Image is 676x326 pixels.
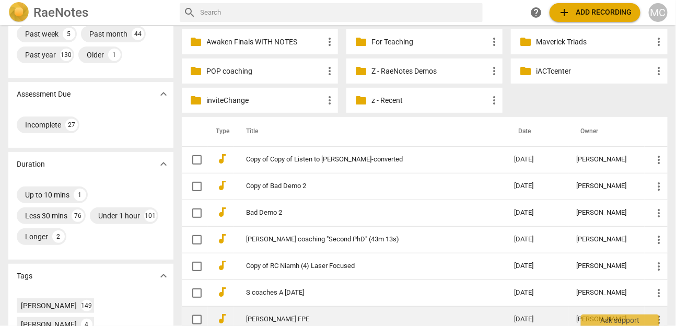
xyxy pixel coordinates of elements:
[581,315,659,326] div: Ask support
[25,211,67,221] div: Less 30 mins
[216,153,229,165] span: audiotrack
[157,270,170,282] span: expand_more
[216,259,229,272] span: audiotrack
[558,6,570,19] span: add
[25,231,48,242] div: Longer
[207,95,323,106] p: inviteChange
[653,180,666,193] span: more_vert
[190,36,203,48] span: folder
[25,50,56,60] div: Past year
[488,65,500,77] span: more_vert
[184,6,196,19] span: search
[577,209,636,217] div: [PERSON_NAME]
[558,6,632,19] span: Add recording
[207,37,323,48] p: Awaken Finals WITH NOTES
[653,260,666,273] span: more_vert
[17,159,45,170] p: Duration
[550,3,640,22] button: Upload
[577,236,636,243] div: [PERSON_NAME]
[536,66,652,77] p: iACTcenter
[25,120,61,130] div: Incomplete
[506,146,568,173] td: [DATE]
[519,36,532,48] span: folder
[247,236,477,243] a: [PERSON_NAME] coaching "Second PhD" (43m 13s)
[247,156,477,164] a: Copy of Copy of Listen to [PERSON_NAME]-converted
[247,262,477,270] a: Copy of RC Niamh (4) Laser Focused
[156,268,171,284] button: Show more
[653,234,666,246] span: more_vert
[208,117,234,146] th: Type
[323,94,336,107] span: more_vert
[371,66,488,77] p: Z - RaeNotes Demos
[157,88,170,100] span: expand_more
[527,3,545,22] a: Help
[108,49,121,61] div: 1
[371,95,488,106] p: z - Recent
[506,280,568,306] td: [DATE]
[536,37,652,48] p: Maverick Triads
[577,316,636,323] div: [PERSON_NAME]
[506,173,568,200] td: [DATE]
[234,117,506,146] th: Title
[17,271,32,282] p: Tags
[72,209,84,222] div: 76
[87,50,104,60] div: Older
[577,156,636,164] div: [PERSON_NAME]
[506,253,568,280] td: [DATE]
[25,190,69,200] div: Up to 10 mins
[506,117,568,146] th: Date
[371,37,488,48] p: For Teaching
[216,179,229,192] span: audiotrack
[144,209,157,222] div: 101
[81,300,92,311] div: 149
[577,289,636,297] div: [PERSON_NAME]
[568,117,645,146] th: Owner
[25,29,59,39] div: Past week
[17,89,71,100] p: Assessment Due
[653,287,666,299] span: more_vert
[63,28,75,40] div: 5
[216,312,229,325] span: audiotrack
[156,156,171,172] button: Show more
[216,286,229,298] span: audiotrack
[216,232,229,245] span: audiotrack
[649,3,668,22] button: MC
[190,65,203,77] span: folder
[132,28,144,40] div: 44
[488,36,500,48] span: more_vert
[577,262,636,270] div: [PERSON_NAME]
[216,206,229,218] span: audiotrack
[323,65,336,77] span: more_vert
[98,211,140,221] div: Under 1 hour
[74,189,86,201] div: 1
[577,182,636,190] div: [PERSON_NAME]
[8,2,29,23] img: Logo
[323,36,336,48] span: more_vert
[355,65,367,77] span: folder
[355,36,367,48] span: folder
[247,209,477,217] a: Bad Demo 2
[247,289,477,297] a: S coaches A [DATE]
[207,66,323,77] p: POP coaching
[653,154,666,166] span: more_vert
[653,313,666,326] span: more_vert
[52,230,65,243] div: 2
[653,36,666,48] span: more_vert
[60,49,73,61] div: 130
[355,94,367,107] span: folder
[519,65,532,77] span: folder
[156,86,171,102] button: Show more
[653,65,666,77] span: more_vert
[157,158,170,170] span: expand_more
[506,200,568,226] td: [DATE]
[488,94,500,107] span: more_vert
[530,6,542,19] span: help
[89,29,127,39] div: Past month
[33,5,88,20] h2: RaeNotes
[21,300,77,311] div: [PERSON_NAME]
[201,4,479,21] input: Search
[506,226,568,253] td: [DATE]
[8,2,171,23] a: LogoRaeNotes
[65,119,78,131] div: 27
